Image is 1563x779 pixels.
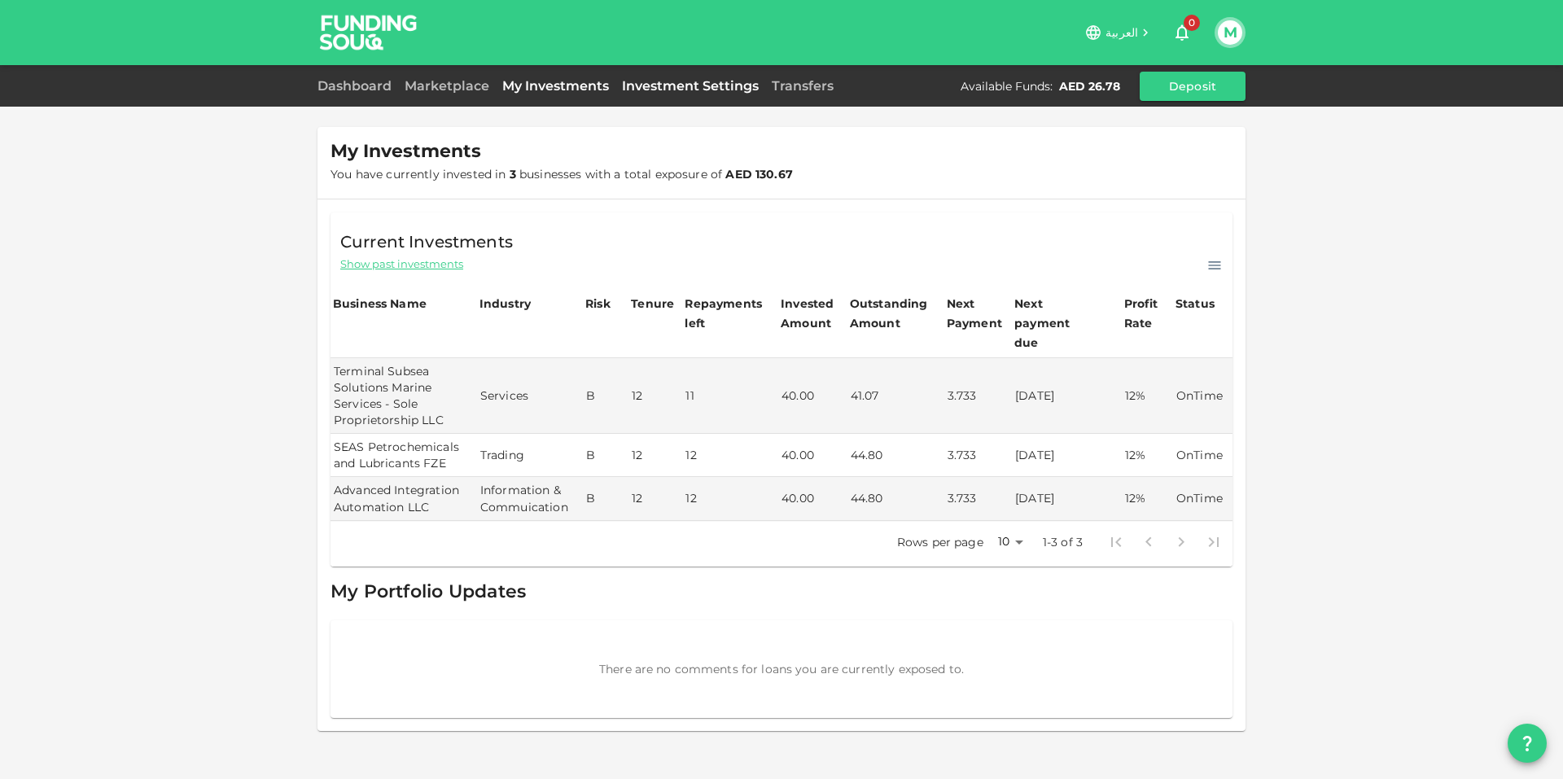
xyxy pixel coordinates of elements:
div: 10 [990,530,1029,554]
span: 0 [1184,15,1200,31]
div: Next Payment [947,294,1009,333]
td: 12 [682,477,778,520]
a: Dashboard [317,78,398,94]
td: Trading [477,434,583,477]
td: 12% [1122,358,1173,434]
td: 12% [1122,477,1173,520]
div: Invested Amount [781,294,845,333]
span: My Investments [331,140,481,163]
span: My Portfolio Updates [331,580,526,602]
td: 12% [1122,434,1173,477]
a: Transfers [765,78,840,94]
div: Risk [585,294,618,313]
div: Industry [479,294,531,313]
td: 12 [628,477,682,520]
button: question [1508,724,1547,763]
td: OnTime [1173,434,1232,477]
td: Information & Commuication [477,477,583,520]
div: Business Name [333,294,427,313]
div: Tenure [631,294,674,313]
div: Next payment due [1014,294,1096,352]
p: 1-3 of 3 [1043,534,1083,550]
td: B [583,477,628,520]
td: 3.733 [944,358,1012,434]
td: 40.00 [778,358,847,434]
strong: AED 130.67 [725,167,793,182]
button: M [1218,20,1242,45]
td: Services [477,358,583,434]
td: OnTime [1173,358,1232,434]
td: 40.00 [778,477,847,520]
td: 44.80 [847,434,944,477]
td: 3.733 [944,434,1012,477]
div: Available Funds : [961,78,1053,94]
div: Status [1176,294,1216,313]
td: OnTime [1173,477,1232,520]
div: Repayments left [685,294,766,333]
td: [DATE] [1012,434,1122,477]
div: Outstanding Amount [850,294,931,333]
td: 12 [628,358,682,434]
a: Investment Settings [615,78,765,94]
span: العربية [1105,25,1138,40]
strong: 3 [510,167,516,182]
button: Deposit [1140,72,1246,101]
span: You have currently invested in businesses with a total exposure of [331,167,793,182]
td: [DATE] [1012,477,1122,520]
td: 12 [628,434,682,477]
td: 3.733 [944,477,1012,520]
div: Profit Rate [1124,294,1171,333]
div: AED 26.78 [1059,78,1120,94]
td: 41.07 [847,358,944,434]
span: Show past investments [340,256,463,272]
td: B [583,358,628,434]
td: SEAS Petrochemicals and Lubricants FZE [331,434,477,477]
td: 12 [682,434,778,477]
span: There are no comments for loans you are currently exposed to. [599,662,964,676]
a: Marketplace [398,78,496,94]
td: 11 [682,358,778,434]
td: Terminal Subsea Solutions Marine Services - Sole Proprietorship LLC [331,358,477,434]
td: [DATE] [1012,358,1122,434]
span: Current Investments [340,229,513,255]
button: 0 [1166,16,1198,49]
p: Rows per page [897,534,983,550]
td: 44.80 [847,477,944,520]
td: Advanced Integration Automation LLC [331,477,477,520]
a: My Investments [496,78,615,94]
td: 40.00 [778,434,847,477]
td: B [583,434,628,477]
